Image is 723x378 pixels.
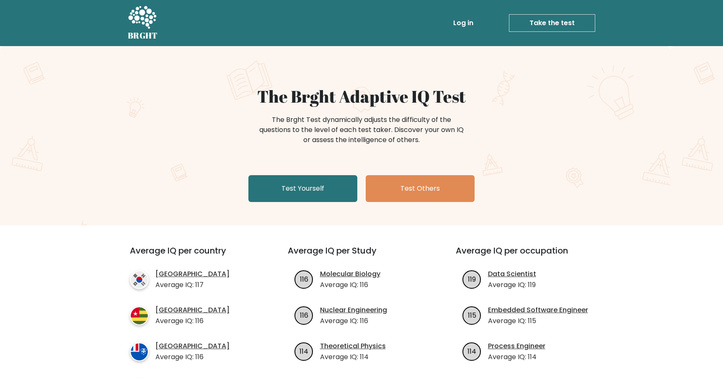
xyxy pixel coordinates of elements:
p: Average IQ: 117 [155,280,230,290]
p: Average IQ: 116 [320,316,387,326]
h3: Average IQ per Study [288,246,436,266]
p: Average IQ: 116 [320,280,380,290]
a: Test Yourself [248,175,357,202]
div: The Brght Test dynamically adjusts the difficulty of the questions to the level of each test take... [257,115,466,145]
text: 114 [300,346,308,356]
text: 115 [467,310,476,320]
p: Average IQ: 114 [320,352,386,362]
img: country [130,270,149,289]
a: Test Others [366,175,475,202]
a: Process Engineer [488,341,545,351]
p: Average IQ: 116 [155,316,230,326]
a: [GEOGRAPHIC_DATA] [155,269,230,279]
img: country [130,342,149,361]
a: Nuclear Engineering [320,305,387,315]
text: 116 [300,274,308,284]
p: Average IQ: 119 [488,280,536,290]
h3: Average IQ per occupation [456,246,604,266]
text: 119 [468,274,476,284]
a: [GEOGRAPHIC_DATA] [155,341,230,351]
text: 114 [467,346,476,356]
a: Take the test [509,14,595,32]
img: country [130,306,149,325]
h3: Average IQ per country [130,246,258,266]
a: Embedded Software Engineer [488,305,588,315]
a: Theoretical Physics [320,341,386,351]
a: [GEOGRAPHIC_DATA] [155,305,230,315]
a: Data Scientist [488,269,536,279]
p: Average IQ: 114 [488,352,545,362]
h5: BRGHT [128,31,158,41]
h1: The Brght Adaptive IQ Test [157,86,566,106]
a: Log in [450,15,477,31]
a: Molecular Biology [320,269,380,279]
a: BRGHT [128,3,158,43]
p: Average IQ: 115 [488,316,588,326]
p: Average IQ: 116 [155,352,230,362]
text: 116 [300,310,308,320]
